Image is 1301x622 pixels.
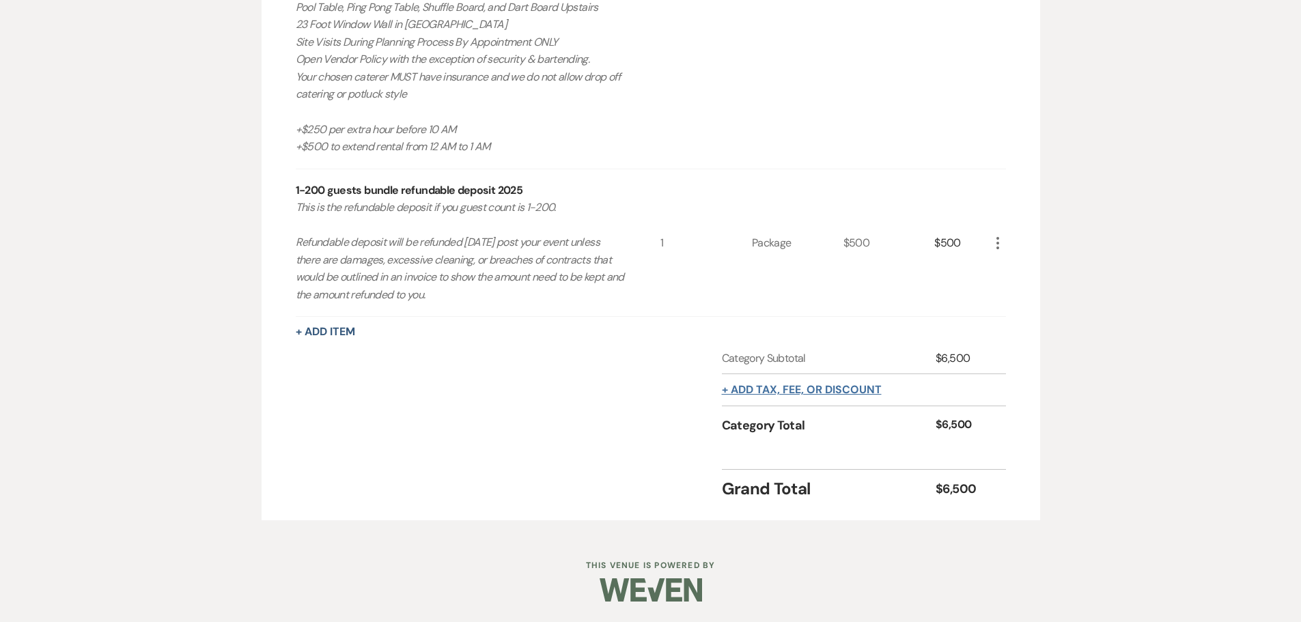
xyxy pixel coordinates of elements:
button: + Add tax, fee, or discount [722,384,882,395]
div: $6,500 [936,350,989,367]
img: Weven Logo [600,566,702,614]
div: Category Subtotal [722,350,936,367]
div: $6,500 [936,416,989,435]
div: $500 [934,169,989,317]
div: $6,500 [936,480,989,498]
div: 1 [660,169,752,317]
div: Package [752,169,843,317]
div: Category Total [722,416,936,435]
div: $500 [843,169,935,317]
p: This is the refundable deposit if you guest count is 1-200. Refundable deposit will be refunded [... [296,199,624,304]
div: Grand Total [722,477,936,501]
div: 1-200 guests bundle refundable deposit 2025 [296,182,522,199]
button: + Add Item [296,326,355,337]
